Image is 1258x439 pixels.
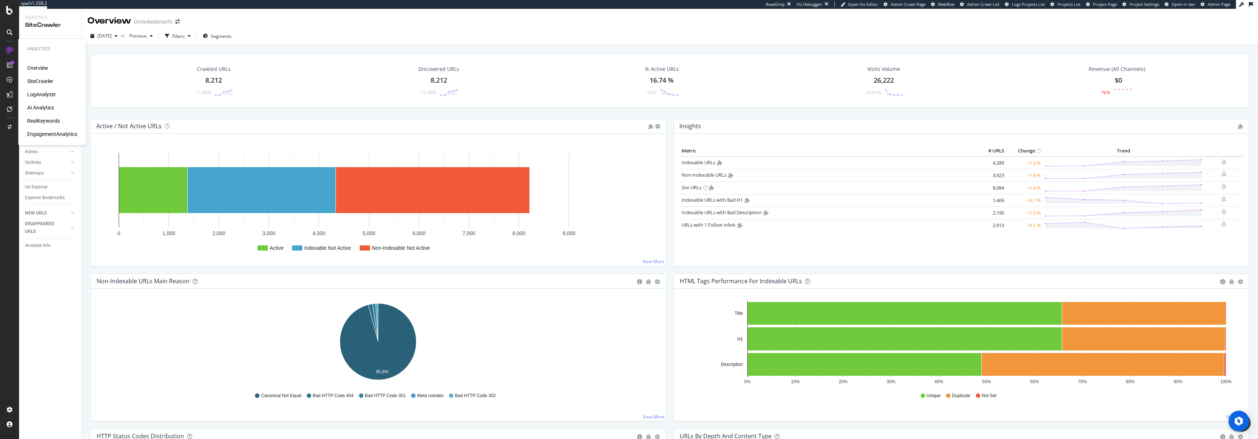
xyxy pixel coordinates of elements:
[884,1,925,7] a: Admin Crawl Page
[211,33,231,39] span: Segments
[709,185,714,190] i: Admin
[1238,279,1243,284] div: gear
[25,15,75,21] div: Analytics
[27,46,77,52] div: Analytics
[121,32,126,39] span: vs
[977,156,1006,169] td: 4,289
[1102,89,1110,96] div: N/A
[1006,156,1043,169] td: +1.3 %
[1172,1,1195,7] span: Open in dev
[363,230,375,236] text: 5,000
[197,65,231,73] div: Crawled URLs
[680,277,802,285] div: HTML Tags Performance for Indexable URLs
[679,121,701,131] h4: Insights
[1005,1,1045,7] a: Logs Projects List
[643,258,664,265] a: View More
[977,145,1006,156] th: # URLS
[97,145,660,260] svg: A chart.
[682,209,762,216] a: Indexable URLs with Bad Description
[874,76,894,85] div: 26,222
[270,245,284,251] text: Active
[25,159,41,166] div: Outlinks
[1126,379,1135,384] text: 80%
[1012,1,1045,7] span: Logs Projects List
[196,89,211,96] div: +1.45%
[25,220,62,235] div: DISAPPEARED URLS
[27,117,60,125] a: RealKeywords
[682,222,736,228] a: URLs with 1 Follow Inlink
[648,124,654,129] i: Admin
[175,19,180,24] div: arrow-right-arrow-left
[977,194,1006,206] td: 1,469
[126,33,147,39] span: Previous
[982,393,996,399] span: Not Set
[938,1,955,7] span: Webflow
[931,1,955,7] a: Webflow
[463,230,475,236] text: 7,000
[848,1,878,7] span: Open Viz Editor
[25,183,76,191] a: Url Explorer
[25,220,69,235] a: DISAPPEARED URLS
[96,121,162,131] h4: Active / Not Active URLs
[162,230,175,236] text: 1,000
[891,1,925,7] span: Admin Crawl Page
[25,209,47,217] div: NEW URLS
[887,379,895,384] text: 30%
[205,76,222,85] div: 8,212
[1030,379,1039,384] text: 60%
[1006,181,1043,194] td: +1.4 %
[27,78,53,85] a: SiteCrawler
[25,242,76,249] a: Analysis Info
[27,91,56,98] a: LogAnalyzer
[1057,1,1081,7] span: Projects List
[735,311,743,316] text: Title
[655,124,660,129] i: Options
[376,369,388,374] text: 95.8%
[513,230,525,236] text: 8,000
[200,30,234,42] button: Segments
[27,104,54,111] div: AI Analytics
[934,379,943,384] text: 40%
[1165,1,1195,7] a: Open in dev
[27,130,77,138] a: EngagementAnalytics
[646,89,657,96] div: -0.07
[637,279,642,284] div: circle-info
[682,184,701,191] a: 2xx URLs
[417,393,443,399] span: Meta noindex
[680,301,1243,386] div: A chart.
[27,64,48,72] a: Overview
[1043,145,1204,156] th: Trend
[646,279,651,284] div: bug
[312,230,325,236] text: 4,000
[1238,124,1243,129] i: Admin
[25,194,65,202] div: Explorer Bookmarks
[1208,1,1230,7] span: Admin Page
[413,230,425,236] text: 6,000
[744,379,751,384] text: 0%
[1129,1,1159,7] span: Project Settings
[1221,221,1226,227] div: bell-plus
[162,30,194,42] button: Filters
[1201,1,1230,7] a: Admin Page
[1006,169,1043,181] td: +1.6 %
[977,169,1006,181] td: 3,923
[118,230,121,236] text: 0
[304,245,351,251] text: Indexable Not Active
[1093,1,1117,7] span: Project Page
[212,230,225,236] text: 2,000
[1221,171,1226,177] div: bell-plus
[1221,196,1226,202] div: bell-plus
[655,279,660,284] div: gear
[1086,1,1117,7] a: Project Page
[797,1,823,7] div: Viz Debugger:
[1050,1,1081,7] a: Projects List
[977,206,1006,219] td: 2,190
[745,198,750,203] i: Admin
[1006,145,1043,156] th: Change
[927,393,941,399] span: Unique
[172,33,185,39] div: Filters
